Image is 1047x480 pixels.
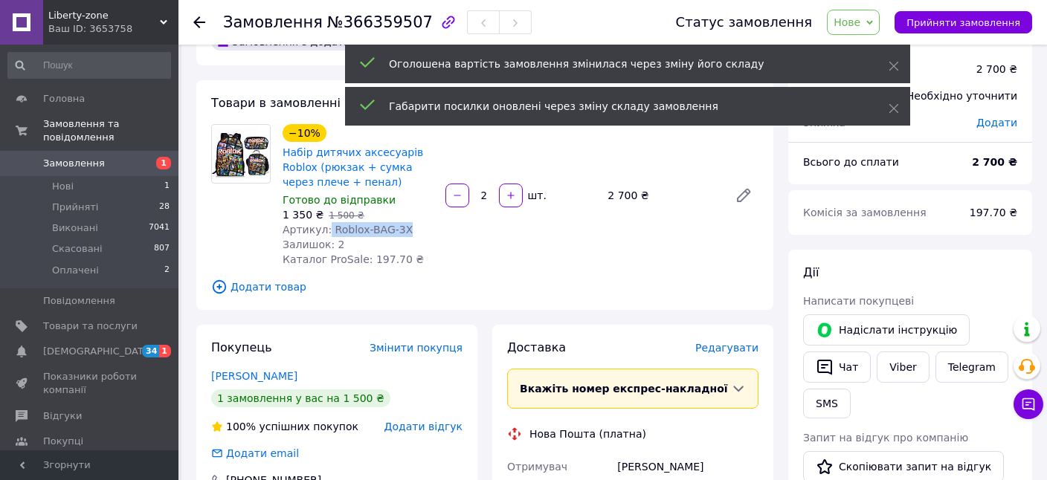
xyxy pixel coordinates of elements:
span: Артикул: Roblox-BAG-3X [283,224,413,236]
span: 807 [154,242,170,256]
span: 34 [142,345,159,357]
span: Змінити покупця [370,342,463,354]
span: 2 [164,264,170,277]
div: Статус замовлення [676,15,813,30]
div: 1 замовлення у вас на 1 500 ₴ [211,389,390,407]
img: Набір дитячих аксесуарів Roblox (рюкзак + сумка через плече + пенал) [212,126,270,181]
div: успішних покупок [211,419,358,434]
div: [PERSON_NAME] [614,453,761,480]
span: 1 500 ₴ [329,210,364,221]
span: Всього до сплати [803,156,899,168]
span: [DEMOGRAPHIC_DATA] [43,345,153,358]
div: −10% [283,124,326,142]
a: Редагувати [729,181,758,210]
div: Повернутися назад [193,15,205,30]
button: SMS [803,389,851,418]
button: Чат з покупцем [1014,389,1043,419]
span: Замовлення [43,157,105,170]
div: 2 700 ₴ [976,62,1017,77]
span: Відгуки [43,409,82,423]
span: Отримувач [507,461,567,473]
span: 100% [226,421,256,432]
div: шт. [524,188,548,203]
span: Товари в замовленні (1) [211,96,361,110]
a: Viber [877,351,929,383]
div: Нова Пошта (платна) [526,427,650,441]
a: [PERSON_NAME] [211,370,297,382]
div: Габарити посилки оновлені через зміну складу замовлення [389,99,851,114]
span: Прийняти замовлення [906,17,1020,28]
button: Надіслати інструкцію [803,314,970,346]
span: Liberty-zone [48,9,160,22]
span: 1 350 ₴ [283,209,323,221]
div: Ваш ID: 3653758 [48,22,178,36]
span: Додати товар [211,279,758,295]
div: Необхідно уточнити [898,80,1026,112]
span: 1 [156,157,171,169]
span: Написати покупцеві [803,295,914,307]
span: Нові [52,180,74,193]
span: Замовлення та повідомлення [43,117,178,144]
span: Товари та послуги [43,320,138,333]
span: Каталог ProSale: 197.70 ₴ [283,253,424,265]
span: Комісія за замовлення [803,207,927,218]
b: 2 700 ₴ [972,156,1017,168]
span: 7041 [149,221,170,235]
span: Додати [976,117,1017,129]
span: Доставка [507,340,566,354]
button: Чат [803,351,871,383]
a: Telegram [935,351,1008,383]
a: Набір дитячих аксесуарів Roblox (рюкзак + сумка через плече + пенал) [283,146,423,188]
span: Показники роботи компанії [43,370,138,397]
span: Готово до відправки [283,194,396,206]
span: Нове [834,16,860,28]
span: Замовлення [223,13,323,31]
span: 1 [164,180,170,193]
div: Додати email [210,446,300,461]
span: Виконані [52,221,98,235]
span: Покупець [211,340,272,354]
span: Повідомлення [43,294,115,308]
input: Пошук [7,52,171,79]
span: 1 [159,345,171,357]
button: Прийняти замовлення [895,11,1032,33]
span: Оплачені [52,264,99,277]
span: Дії [803,265,819,279]
span: 197.70 ₴ [970,207,1017,218]
span: Прийняті [52,201,98,214]
span: Залишок: 2 [283,239,345,250]
span: Додати відгук [384,421,463,432]
span: Скасовані [52,242,103,256]
div: Оголошена вартість замовлення змінилася через зміну його складу [389,56,851,71]
span: №366359507 [327,13,433,31]
div: 2 700 ₴ [602,185,723,206]
span: Запит на відгук про компанію [803,432,968,444]
span: Покупці [43,435,83,448]
span: Головна [43,92,85,106]
span: Вкажіть номер експрес-накладної [520,383,728,395]
span: 28 [159,201,170,214]
span: Редагувати [695,342,758,354]
div: Додати email [225,446,300,461]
